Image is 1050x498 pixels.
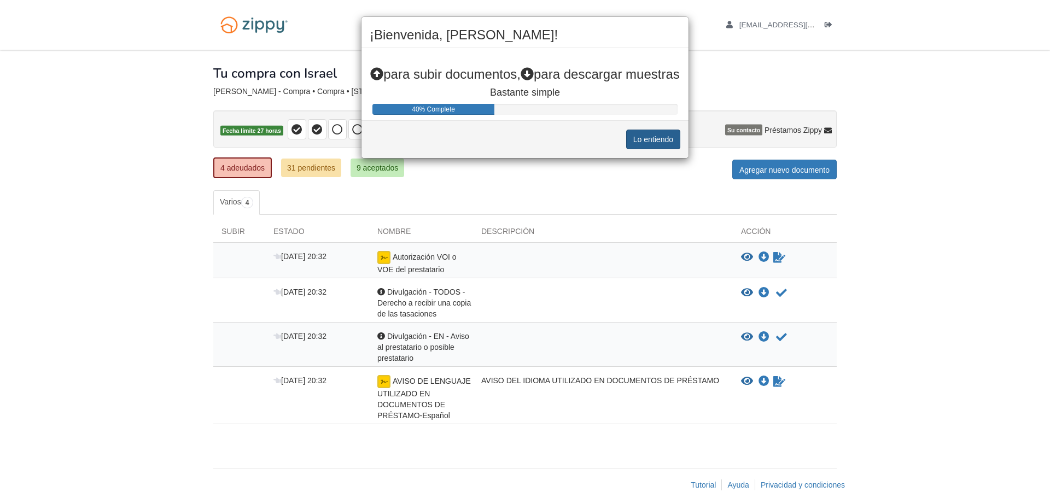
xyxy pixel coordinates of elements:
[372,104,494,115] div: Barra de progreso
[626,130,680,149] button: Lo entiendo
[383,67,521,81] font: para subir documentos,
[534,67,680,81] font: para descargar muestras
[370,27,558,42] font: ¡Bienvenida, [PERSON_NAME]!
[490,87,560,98] font: Bastante simple
[633,136,673,144] font: Lo entiendo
